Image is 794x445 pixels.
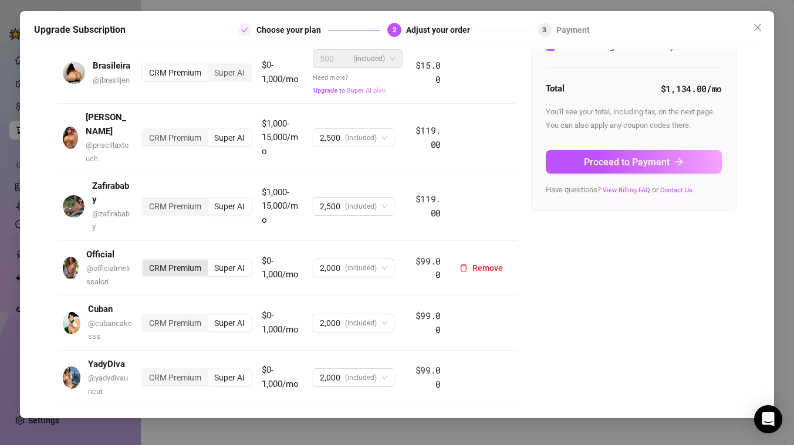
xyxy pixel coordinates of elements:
[88,359,125,369] strong: YadyDiva
[660,186,692,194] a: Contact Us
[208,315,251,331] div: Super AI
[262,118,298,157] span: $1,000-15,000/mo
[92,209,130,231] span: @ zafirababy
[345,198,377,215] span: (included)
[86,141,129,162] span: @ priscillaxtouch
[63,195,85,218] img: avatar.jpg
[353,50,385,67] span: (included)
[345,314,377,332] span: (included)
[415,193,441,219] span: $119.00
[262,310,299,335] span: $0-1,000/mo
[208,198,251,215] div: Super AI
[208,260,251,276] div: Super AI
[262,187,298,225] span: $1,000-15,000/mo
[584,157,670,168] span: Proceed to Payment
[415,364,441,390] span: $99.00
[345,369,377,386] span: (included)
[661,83,722,94] strong: $1,134.00 /mo
[88,304,113,314] strong: Cuban
[406,23,477,37] div: Adjust your order
[415,59,441,85] span: $15.00
[320,129,340,147] span: 2,500
[262,365,299,389] span: $0-1,000/mo
[262,256,299,280] span: $0-1,000/mo
[141,63,252,82] div: segmented control
[674,157,684,167] span: arrow-right
[313,87,386,94] span: Upgrade to Super AI plan
[320,50,334,67] span: 500
[748,18,767,37] button: Close
[320,369,340,386] span: 2,000
[546,185,692,194] span: Have questions? or
[459,264,468,272] span: delete
[345,129,377,147] span: (included)
[63,62,85,84] img: avatar.jpg
[86,112,126,137] strong: [PERSON_NAME]
[256,23,328,37] div: Choose your plan
[93,60,130,71] strong: Brasileira
[141,128,252,147] div: segmented control
[546,150,722,174] button: Proceed to Paymentarrow-right
[415,124,441,150] span: $119.00
[63,312,80,334] img: avatar.jpg
[143,315,208,331] div: CRM Premium
[143,64,208,81] div: CRM Premium
[92,181,129,205] strong: Zafirababy
[320,314,340,332] span: 2,000
[34,23,126,37] h5: Upgrade Subscription
[320,198,340,215] span: 2,500
[141,314,252,332] div: segmented control
[313,74,386,94] span: Need more?
[86,264,130,286] span: @ officialmelissalori
[450,259,512,277] button: Remove
[241,26,248,33] span: check
[542,26,546,34] span: 3
[93,76,130,84] span: @ jbrasiljen
[143,369,208,386] div: CRM Premium
[748,23,767,32] span: Close
[603,186,650,194] a: View Billing FAQ
[143,130,208,146] div: CRM Premium
[143,260,208,276] div: CRM Premium
[345,259,377,277] span: (included)
[63,257,79,279] img: avatar.jpg
[546,107,715,129] span: You'll see your total, including tax, on the next page. You can also apply any coupon codes there.
[88,319,132,341] span: @ cubancakesss
[472,263,503,273] span: Remove
[208,64,251,81] div: Super AI
[415,310,441,335] span: $99.00
[313,86,386,95] button: Upgrade to Super AI plan
[753,23,762,32] span: close
[86,249,114,260] strong: Official
[141,368,252,387] div: segmented control
[63,127,78,149] img: avatar.jpg
[546,83,565,94] strong: Total
[393,26,397,34] span: 2
[208,130,251,146] div: Super AI
[143,198,208,215] div: CRM Premium
[88,373,128,395] span: @ yadydivauncut
[262,60,299,84] span: $0-1,000/mo
[208,369,251,386] div: Super AI
[141,197,252,216] div: segmented control
[63,366,81,389] img: avatar.jpg
[415,255,441,281] span: $99.00
[556,23,590,37] div: Payment
[141,259,252,277] div: segmented control
[754,405,782,433] div: Open Intercom Messenger
[320,259,340,277] span: 2,000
